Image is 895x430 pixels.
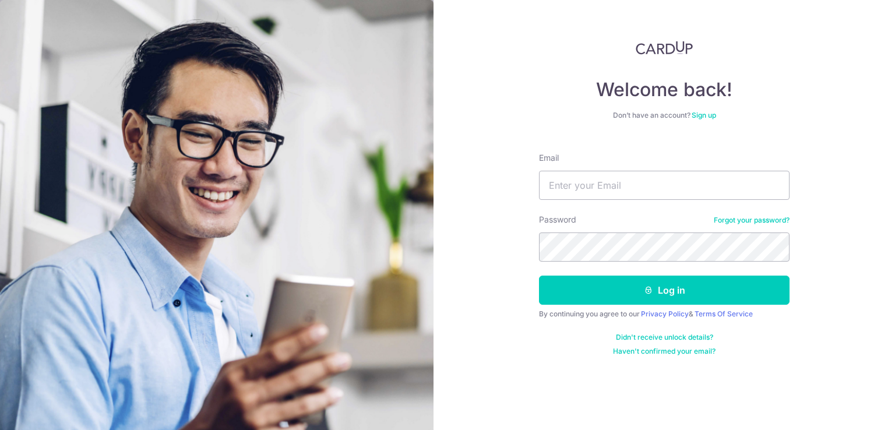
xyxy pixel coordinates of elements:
label: Email [539,152,559,164]
a: Didn't receive unlock details? [616,333,713,342]
div: Don’t have an account? [539,111,790,120]
h4: Welcome back! [539,78,790,101]
a: Privacy Policy [641,309,689,318]
input: Enter your Email [539,171,790,200]
a: Terms Of Service [695,309,753,318]
a: Sign up [692,111,716,119]
a: Haven't confirmed your email? [613,347,716,356]
button: Log in [539,276,790,305]
img: CardUp Logo [636,41,693,55]
a: Forgot your password? [714,216,790,225]
label: Password [539,214,576,225]
div: By continuing you agree to our & [539,309,790,319]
